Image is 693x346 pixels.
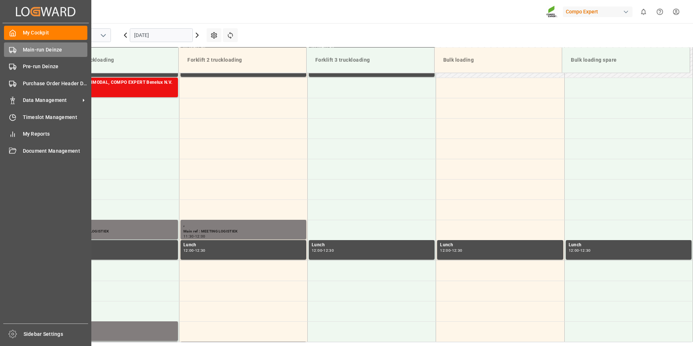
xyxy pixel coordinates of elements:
div: 12:00 [440,249,451,252]
div: Main ref : 14053372 [55,86,175,92]
a: My Cockpit [4,26,87,40]
div: , [55,221,175,228]
div: - [194,235,195,238]
a: Purchase Order Header Deinze [4,76,87,90]
div: Main ref : DEMATRA [55,330,175,336]
span: Purchase Order Header Deinze [23,80,88,87]
span: Timeslot Management [23,114,88,121]
div: Main ref : MEETING LOGISTIEK [55,228,175,235]
div: - [322,249,323,252]
div: , [183,221,303,228]
div: 12:00 [312,249,322,252]
div: - [194,249,195,252]
div: Forklift 3 truckloading [312,53,428,67]
div: 12:00 [195,235,206,238]
div: 12:30 [195,249,206,252]
div: GEODIS RT MULTIMODAL, COMPO EXPERT Benelux N.V. [55,79,175,86]
div: Lunch [312,242,432,249]
div: Bulk loading spare [568,53,684,67]
div: Lunch [183,242,303,249]
div: 12:00 [569,249,579,252]
div: Compo Expert [563,7,632,17]
div: Forklift 1 truckloading [57,53,173,67]
div: 12:30 [580,249,591,252]
span: My Cockpit [23,29,88,37]
span: Pre-run Deinze [23,63,88,70]
div: Bulk loading [440,53,556,67]
div: Lunch [55,242,175,249]
div: Forklift 2 truckloading [184,53,300,67]
button: open menu [97,30,108,41]
span: My Reports [23,130,88,138]
div: Lunch [440,242,560,249]
button: show 0 new notifications [635,4,652,20]
div: 12:30 [323,249,334,252]
div: 12:30 [452,249,462,252]
a: Pre-run Deinze [4,59,87,74]
button: Compo Expert [563,5,635,18]
span: Document Management [23,147,88,155]
div: , [55,323,175,330]
div: Main ref : MEETING LOGISTIEK [183,228,303,235]
input: DD.MM.YYYY [130,28,193,42]
span: Main-run Deinze [23,46,88,54]
img: Screenshot%202023-09-29%20at%2010.02.21.png_1712312052.png [546,5,558,18]
div: Lunch [569,242,689,249]
a: Main-run Deinze [4,42,87,57]
div: - [451,249,452,252]
button: Help Center [652,4,668,20]
span: Data Management [23,96,80,104]
div: 12:00 [183,249,194,252]
div: 11:30 [183,235,194,238]
span: Sidebar Settings [24,330,88,338]
div: - [579,249,580,252]
a: Timeslot Management [4,110,87,124]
